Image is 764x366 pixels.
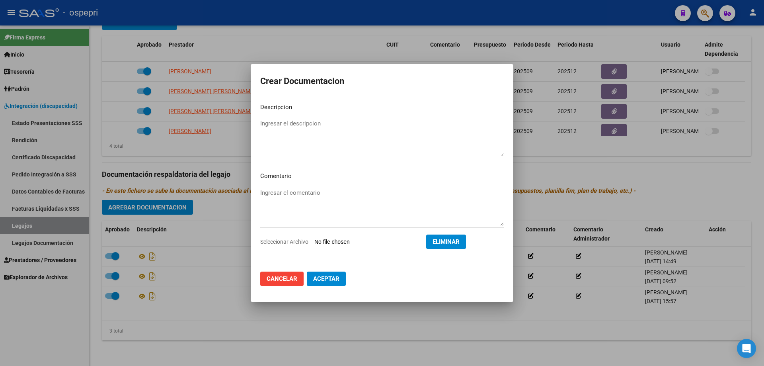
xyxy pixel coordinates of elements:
p: Descripcion [260,103,504,112]
button: Eliminar [426,235,466,249]
span: Eliminar [433,238,460,245]
span: Aceptar [313,275,339,282]
span: Cancelar [267,275,297,282]
p: Comentario [260,172,504,181]
button: Cancelar [260,272,304,286]
h2: Crear Documentacion [260,74,504,89]
span: Seleccionar Archivo [260,239,308,245]
button: Aceptar [307,272,346,286]
div: Open Intercom Messenger [737,339,756,358]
